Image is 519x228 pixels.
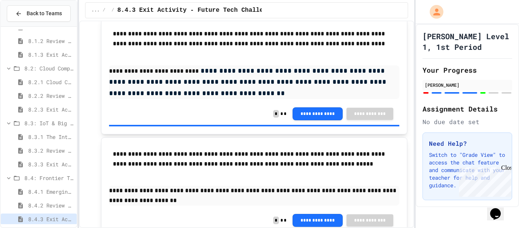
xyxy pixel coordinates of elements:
[456,164,511,197] iframe: chat widget
[422,31,512,52] h1: [PERSON_NAME] Level 1, 1st Period
[24,174,74,182] span: 8.4: Frontier Tech Spotlight
[429,151,506,189] p: Switch to "Grade View" to access the chat feature and communicate with your teacher for help and ...
[28,37,74,45] span: 8.1.2 Review - Introduction to Artificial Intelligence
[28,147,74,155] span: 8.3.2 Review - The Internet of Things and Big Data
[24,64,74,72] span: 8.2: Cloud Computing
[28,188,74,196] span: 8.4.1 Emerging Technologies: Shaping Our Digital Future
[422,3,445,21] div: My Account
[28,92,74,100] span: 8.2.2 Review - Cloud Computing
[425,81,510,88] div: [PERSON_NAME]
[28,105,74,113] span: 8.2.3 Exit Activity - Cloud Service Detective
[487,198,511,220] iframe: chat widget
[7,5,71,22] button: Back to Teams
[422,117,512,126] div: No due date set
[422,104,512,114] h2: Assignment Details
[429,139,506,148] h3: Need Help?
[24,119,74,127] span: 8.3: IoT & Big Data
[28,78,74,86] span: 8.2.1 Cloud Computing: Transforming the Digital World
[27,10,62,18] span: Back to Teams
[28,133,74,141] span: 8.3.1 The Internet of Things and Big Data: Our Connected Digital World
[422,65,512,75] h2: Your Progress
[28,51,74,59] span: 8.1.3 Exit Activity - AI Detective
[3,3,52,48] div: Chat with us now!Close
[112,7,114,13] span: /
[28,215,74,223] span: 8.4.3 Exit Activity - Future Tech Challenge
[28,160,74,168] span: 8.3.3 Exit Activity - IoT Data Detective Challenge
[103,7,105,13] span: /
[117,6,274,15] span: 8.4.3 Exit Activity - Future Tech Challenge
[92,7,100,13] span: ...
[28,201,74,209] span: 8.4.2 Review - Emerging Technologies: Shaping Our Digital Future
